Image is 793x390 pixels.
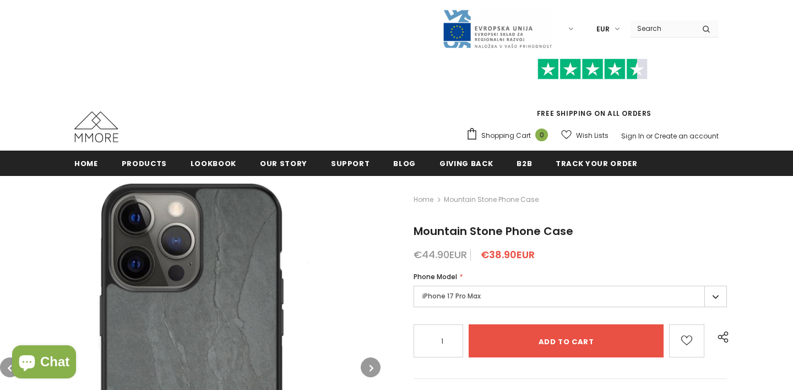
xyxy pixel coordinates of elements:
span: Home [74,158,98,169]
img: MMORE Cases [74,111,118,142]
a: Wish Lists [561,126,609,145]
span: FREE SHIPPING ON ALL ORDERS [466,63,719,118]
a: Create an account [654,131,719,141]
a: Shopping Cart 0 [466,127,553,144]
span: Our Story [260,158,307,169]
span: Mountain Stone Phone Case [414,223,573,239]
label: iPhone 17 Pro Max [414,286,727,307]
img: Trust Pilot Stars [537,58,648,80]
a: Javni Razpis [442,24,552,33]
span: Lookbook [191,158,236,169]
a: Blog [393,151,416,175]
a: support [331,151,370,175]
img: Javni Razpis [442,9,552,49]
span: Track your order [556,158,637,169]
span: Wish Lists [576,130,609,141]
input: Add to cart [469,324,664,357]
iframe: Customer reviews powered by Trustpilot [466,79,719,108]
a: Giving back [439,151,493,175]
span: Blog [393,158,416,169]
a: Sign In [621,131,644,141]
a: Track your order [556,151,637,175]
span: Mountain Stone Phone Case [444,193,539,206]
a: B2B [517,151,532,175]
span: Shopping Cart [481,130,531,141]
span: 0 [535,129,548,141]
span: EUR [596,24,610,35]
span: Products [122,158,167,169]
span: Phone Model [414,272,457,281]
span: or [646,131,653,141]
a: Home [74,151,98,175]
span: €38.90EUR [481,248,535,261]
span: €44.90EUR [414,248,467,261]
span: support [331,158,370,169]
span: Giving back [439,158,493,169]
a: Our Story [260,151,307,175]
a: Lookbook [191,151,236,175]
a: Home [414,193,433,206]
a: Products [122,151,167,175]
span: B2B [517,158,532,169]
input: Search Site [631,20,694,36]
inbox-online-store-chat: Shopify online store chat [9,345,79,381]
